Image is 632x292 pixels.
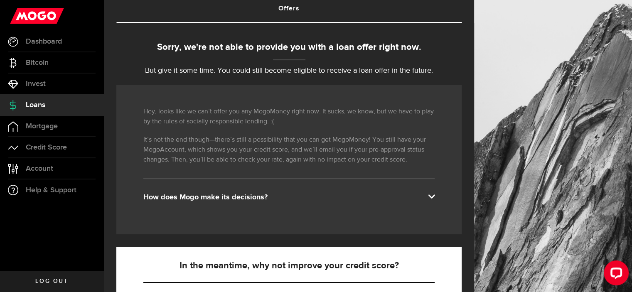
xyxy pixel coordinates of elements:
[143,135,435,165] p: It’s not the end though—there’s still a possibility that you can get MogoMoney! You still have yo...
[143,192,435,202] div: How does Mogo make its decisions?
[26,123,58,130] span: Mortgage
[26,80,46,88] span: Invest
[35,278,68,284] span: Log out
[26,101,45,109] span: Loans
[26,165,53,172] span: Account
[116,41,462,54] div: Sorry, we're not able to provide you with a loan offer right now.
[26,144,67,151] span: Credit Score
[26,38,62,45] span: Dashboard
[143,107,435,127] p: Hey, looks like we can’t offer you any MogoMoney right now. It sucks, we know, but we have to pla...
[26,59,49,66] span: Bitcoin
[597,257,632,292] iframe: LiveChat chat widget
[116,65,462,76] p: But give it some time. You could still become eligible to receive a loan offer in the future.
[26,186,76,194] span: Help & Support
[143,261,435,271] h5: In the meantime, why not improve your credit score?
